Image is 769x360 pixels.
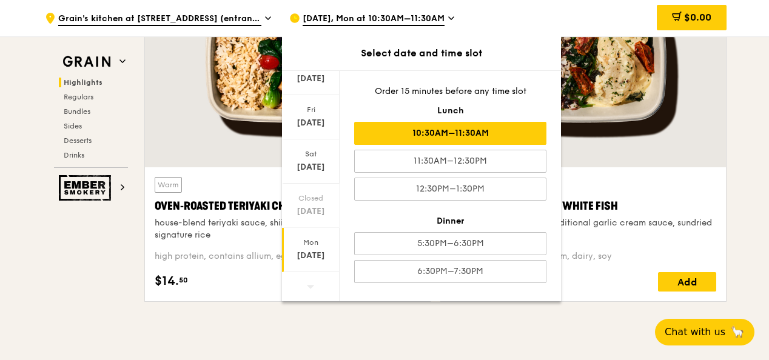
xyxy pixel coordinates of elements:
span: [DATE], Mon at 10:30AM–11:30AM [303,13,445,26]
div: Order 15 minutes before any time slot [354,85,546,98]
div: Oven‑Roasted Teriyaki Chicken [155,198,420,215]
div: 6:30PM–7:30PM [354,260,546,283]
span: Desserts [64,136,92,145]
span: Bundles [64,107,90,116]
span: Grain's kitchen at [STREET_ADDRESS] (entrance along [PERSON_NAME][GEOGRAPHIC_DATA]) [58,13,261,26]
div: Dinner [354,215,546,227]
div: Add [658,272,716,292]
button: Chat with us🦙 [655,319,754,345]
span: Highlights [64,78,102,87]
span: Sides [64,122,82,130]
div: [DATE] [284,205,338,218]
img: Grain web logo [59,51,115,73]
div: [DATE] [284,161,338,173]
span: 🦙 [730,325,745,339]
div: Mon [284,238,338,247]
div: 11:30AM–12:30PM [354,150,546,173]
div: Closed [284,193,338,203]
img: Ember Smokery web logo [59,175,115,201]
span: $0.00 [684,12,711,23]
div: [DATE] [284,73,338,85]
div: pescatarian, contains allium, dairy, soy [451,250,716,262]
div: 5:30PM–6:30PM [354,232,546,255]
div: Lunch [354,105,546,117]
div: [DATE] [284,117,338,129]
div: Select date and time slot [282,46,561,61]
div: [DATE] [284,250,338,262]
div: 12:30PM–1:30PM [354,178,546,201]
div: Warm [155,177,182,193]
div: Fri [284,105,338,115]
span: Regulars [64,93,93,101]
div: 10:30AM–11:30AM [354,122,546,145]
div: Tuscan Garlic Cream White Fish [451,198,716,215]
span: 50 [179,275,188,285]
span: Drinks [64,151,84,159]
span: Chat with us [665,325,725,339]
div: house-blend teriyaki sauce, shiitake mushroom, bok choy, tossed signature rice [155,217,420,241]
span: $14. [155,272,179,290]
div: sanshoku steamed rice, traditional garlic cream sauce, sundried tomato [451,217,716,241]
div: Sat [284,149,338,159]
div: high protein, contains allium, egg, soy, wheat [155,250,420,262]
